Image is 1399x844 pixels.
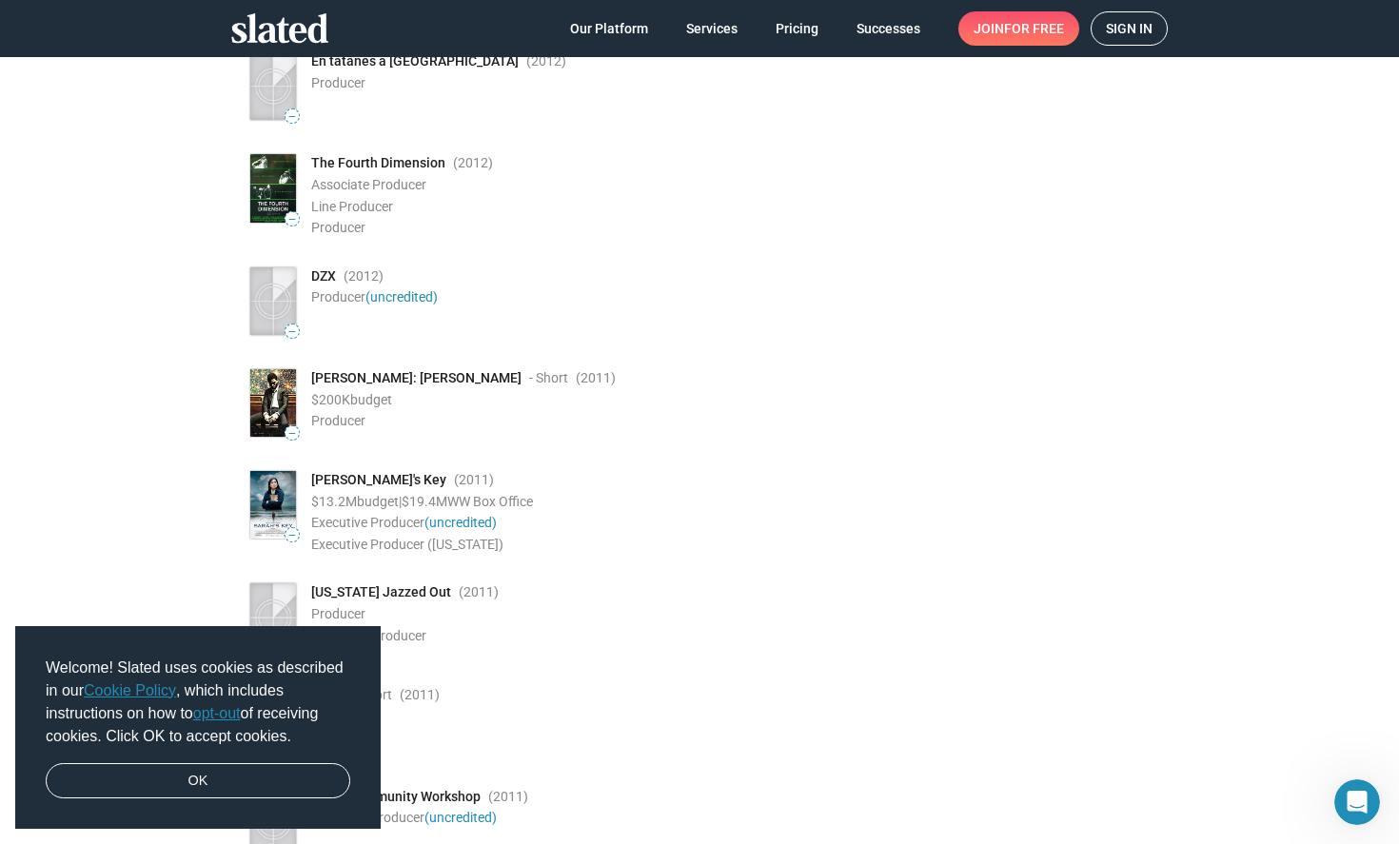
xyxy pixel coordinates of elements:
span: - Short [529,369,568,387]
a: (uncredited) [424,515,497,530]
img: Poster: The Fourth Dimension [250,154,296,222]
span: Sign in [1106,12,1153,45]
span: Executive Producer [311,810,497,825]
span: budget [357,494,399,509]
span: The Fourth Dimension [311,154,445,172]
a: Services [671,11,753,46]
span: Producer [311,220,365,235]
a: (uncredited) [365,289,438,304]
span: Producer [311,289,438,304]
span: Services [686,11,738,46]
span: Line Producer [311,199,393,214]
span: (2012 ) [344,267,384,285]
a: Sign in [1091,11,1168,46]
span: Producer [311,606,365,621]
span: Associate Producer [311,177,426,192]
span: (2011 ) [400,686,440,704]
span: Producer [311,413,365,428]
img: Poster: DZX [250,267,296,335]
span: [US_STATE] Jazzed Out [311,583,451,601]
span: Executive Producer [311,515,497,530]
span: (2011 ) [459,583,499,601]
span: Executive Producer ([US_STATE]) [311,537,503,552]
img: Poster: Kid Cudi: Mr. Rager [250,369,296,437]
span: [PERSON_NAME]: [PERSON_NAME] [311,369,522,387]
a: opt-out [193,705,241,721]
span: (2011 ) [454,471,494,489]
span: $13.2M [311,494,357,509]
img: Poster: New York Jazzed Out [250,583,296,651]
a: Pricing [760,11,834,46]
img: Poster: Sarah's Key [250,471,296,539]
span: (2012 ) [526,52,566,70]
span: DZX [311,267,336,285]
span: Our Platform [570,11,648,46]
span: — [286,530,299,540]
span: (2011 ) [576,369,616,387]
span: (2011 ) [488,788,528,806]
span: $200K [311,392,350,407]
span: — [286,326,299,337]
a: Cookie Policy [84,682,176,698]
div: cookieconsent [15,626,381,830]
iframe: Intercom live chat [1334,779,1380,825]
span: Successes [857,11,920,46]
a: (uncredited) [424,810,497,825]
span: WW Box Office [447,494,533,509]
span: — [286,111,299,122]
span: for free [1004,11,1064,46]
a: dismiss cookie message [46,763,350,799]
span: En tatanes à [GEOGRAPHIC_DATA] [311,52,519,70]
span: Producer [311,75,365,90]
span: Pricing [776,11,818,46]
span: — [286,214,299,225]
img: Poster: En tatanes à Manhattan [250,52,296,120]
span: $19.4M [402,494,447,509]
span: Join [974,11,1064,46]
span: [PERSON_NAME]'s Key [311,471,446,489]
span: — [286,428,299,439]
span: Lotus Community Workshop [311,788,481,806]
span: (2012 ) [453,154,493,172]
span: budget [350,392,392,407]
a: Our Platform [555,11,663,46]
span: | [399,494,402,509]
a: Joinfor free [958,11,1079,46]
a: Successes [841,11,936,46]
span: Welcome! Slated uses cookies as described in our , which includes instructions on how to of recei... [46,657,350,748]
